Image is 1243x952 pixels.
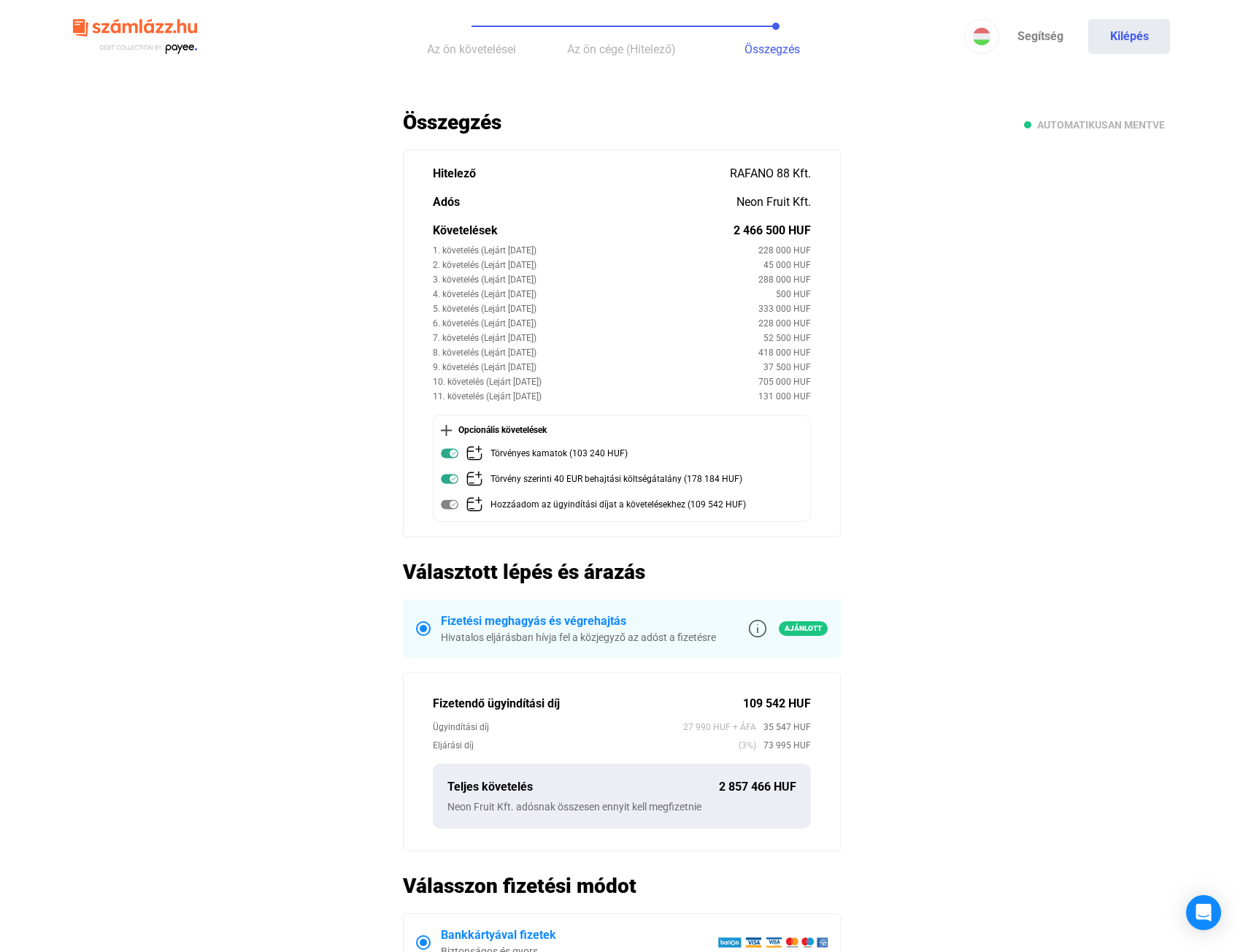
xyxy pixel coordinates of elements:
div: 333 000 HUF [758,302,811,316]
img: info-grey-outline [749,620,766,637]
span: 73 995 HUF [756,738,811,753]
div: 109 542 HUF [743,695,811,713]
div: 3. követelés (Lejárt [DATE]) [433,272,758,287]
div: 7. követelés (Lejárt [DATE]) [433,331,763,345]
div: Törvényes kamatok (103 240 HUF) [490,445,628,463]
div: 131 000 HUF [758,389,811,404]
div: Hitelező [433,165,730,183]
div: Teljes követelés [447,778,719,796]
h2: Összegzés [403,110,841,135]
div: Open Intercom Messenger [1186,895,1221,930]
h2: Válasszon fizetési módot [403,873,841,899]
h2: Választott lépés és árazás [403,559,841,585]
div: RAFANO 88 Kft. [730,165,811,183]
div: Neon Fruit Kft. [736,193,811,211]
img: add-claim [466,445,483,462]
div: Neon Fruit Kft. adósnak összesen ennyit kell megfizetnie [447,799,796,814]
img: toggle-on-disabled [441,496,458,513]
div: Bankkártyával fizetek [441,926,717,944]
div: 2 857 466 HUF [719,778,796,796]
div: Opcionális követelések [441,423,803,437]
div: 418 000 HUF [758,345,811,360]
div: Adós [433,193,736,211]
span: Az ön cége (Hitelező) [567,42,676,56]
div: Fizetési meghagyás és végrehajtás [441,613,716,630]
img: HU [973,28,990,45]
div: 228 000 HUF [758,316,811,331]
div: 2. követelés (Lejárt [DATE]) [433,258,763,272]
div: Hozzáadom az ügyindítási díjat a követelésekhez (109 542 HUF) [490,496,746,514]
img: plus-black [441,425,452,436]
div: 228 000 HUF [758,243,811,258]
div: Követelések [433,222,734,239]
img: barion [717,937,828,948]
button: HU [964,19,999,54]
div: 4. követelés (Lejárt [DATE]) [433,287,776,302]
span: 27 990 HUF + ÁFA [683,720,756,734]
div: 9. követelés (Lejárt [DATE]) [433,360,763,375]
button: Kilépés [1088,19,1170,54]
div: Fizetendő ügyindítási díj [433,695,743,713]
div: 288 000 HUF [758,272,811,287]
div: 500 HUF [776,287,811,302]
span: Összegzés [744,42,800,56]
div: Eljárási díj [433,738,739,753]
a: Segítség [999,19,1081,54]
div: 45 000 HUF [763,258,811,272]
span: 35 547 HUF [756,720,811,734]
a: info-grey-outlineAjánlott [749,620,828,637]
span: (3%) [739,738,756,753]
img: add-claim [466,470,483,488]
div: Törvény szerinti 40 EUR behajtási költségátalány (178 184 HUF) [490,470,742,488]
div: 6. követelés (Lejárt [DATE]) [433,316,758,331]
div: 37 500 HUF [763,360,811,375]
span: Ajánlott [779,621,828,636]
div: 2 466 500 HUF [734,222,811,239]
div: 11. követelés (Lejárt [DATE]) [433,389,758,404]
div: Hivatalos eljárásban hívja fel a közjegyző az adóst a fizetésre [441,630,716,645]
div: 705 000 HUF [758,375,811,389]
div: 8. követelés (Lejárt [DATE]) [433,345,758,360]
img: szamlazzhu-logo [73,13,197,61]
div: 52 500 HUF [763,331,811,345]
img: toggle-on [441,445,458,462]
div: 1. követelés (Lejárt [DATE]) [433,243,758,258]
div: 5. követelés (Lejárt [DATE]) [433,302,758,316]
div: Ügyindítási díj [433,720,683,734]
img: add-claim [466,496,483,513]
div: 10. követelés (Lejárt [DATE]) [433,375,758,389]
img: toggle-on [441,470,458,488]
span: Az ön követelései [427,42,516,56]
